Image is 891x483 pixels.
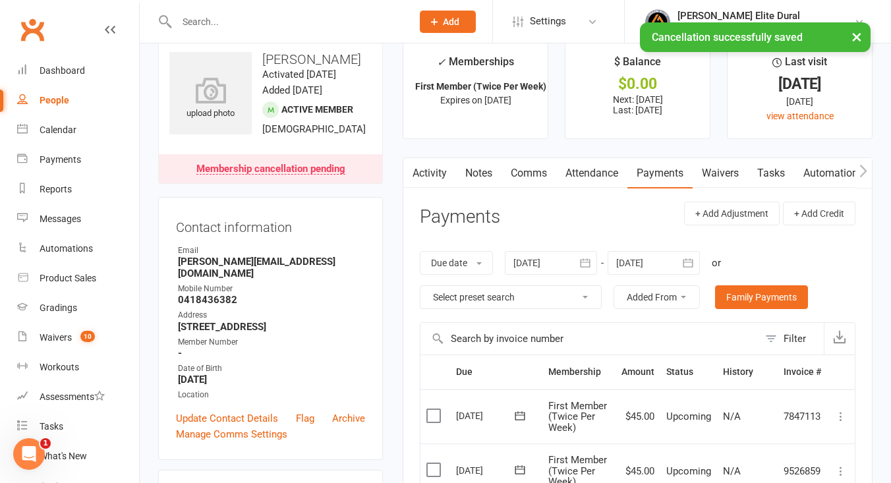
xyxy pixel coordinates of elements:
strong: First Member (Twice Per Week) [415,81,546,92]
h3: Payments [420,207,500,227]
div: Workouts [40,362,79,372]
div: Calendar [40,125,76,135]
time: Added [DATE] [262,84,322,96]
a: What's New [17,441,139,471]
a: Family Payments [715,285,808,309]
div: Last visit [772,53,827,77]
a: Messages [17,204,139,234]
div: Cancellation successfully saved [640,22,871,52]
div: Date of Birth [178,362,365,375]
div: Reports [40,184,72,194]
button: Due date [420,251,493,275]
div: [PERSON_NAME] Elite Jiu [PERSON_NAME] [677,22,854,34]
a: Waivers 10 [17,323,139,353]
input: Search by invoice number [420,323,759,355]
th: History [717,355,778,389]
a: Activity [403,158,456,188]
a: Waivers [693,158,748,188]
span: First Member (Twice Per Week) [548,400,607,434]
div: Mobile Number [178,283,365,295]
div: Assessments [40,391,105,402]
div: [DATE] [739,94,860,109]
span: Settings [530,7,566,36]
a: Calendar [17,115,139,145]
div: $0.00 [577,77,698,91]
th: Status [660,355,717,389]
span: N/A [723,411,741,422]
div: Filter [784,331,806,347]
strong: [PERSON_NAME][EMAIL_ADDRESS][DOMAIN_NAME] [178,256,365,279]
i: ✓ [437,56,445,69]
a: Attendance [556,158,627,188]
span: N/A [723,465,741,477]
button: Filter [759,323,824,355]
span: Upcoming [666,411,711,422]
div: Tasks [40,421,63,432]
td: $45.00 [616,389,660,444]
div: People [40,95,69,105]
button: × [845,22,869,51]
h3: [PERSON_NAME] [169,52,372,67]
a: Archive [332,411,365,426]
a: Update Contact Details [176,411,278,426]
button: Add [420,11,476,33]
div: $ Balance [614,53,661,77]
a: Payments [627,158,693,188]
span: Active member [281,104,353,115]
td: 7847113 [778,389,827,444]
a: Automations [17,234,139,264]
a: Clubworx [16,13,49,46]
a: Flag [296,411,314,426]
a: Notes [456,158,502,188]
div: Waivers [40,332,72,343]
input: Search... [173,13,403,31]
div: Automations [40,243,93,254]
a: Manage Comms Settings [176,426,287,442]
th: Amount [616,355,660,389]
a: view attendance [766,111,834,121]
a: Workouts [17,353,139,382]
strong: - [178,347,365,359]
a: Comms [502,158,556,188]
span: Expires on [DATE] [440,95,511,105]
span: 10 [80,331,95,342]
a: Automations [794,158,873,188]
a: Tasks [17,412,139,441]
img: thumb_image1702864552.png [645,9,671,35]
div: Dashboard [40,65,85,76]
strong: 0418436382 [178,294,365,306]
a: Tasks [748,158,794,188]
time: Activated [DATE] [262,69,336,80]
div: Location [178,389,365,401]
div: Member Number [178,336,365,349]
strong: [STREET_ADDRESS] [178,321,365,333]
iframe: Intercom live chat [13,438,45,470]
div: Address [178,309,365,322]
div: [PERSON_NAME] Elite Dural [677,10,854,22]
strong: [DATE] [178,374,365,385]
span: Add [443,16,459,27]
a: Payments [17,145,139,175]
div: Gradings [40,302,77,313]
div: [DATE] [456,460,517,480]
span: Upcoming [666,465,711,477]
div: [DATE] [739,77,860,91]
div: Membership cancellation pending [196,164,345,175]
th: Invoice # [778,355,827,389]
a: Product Sales [17,264,139,293]
a: Reports [17,175,139,204]
a: Gradings [17,293,139,323]
a: Dashboard [17,56,139,86]
div: [DATE] [456,405,517,426]
th: Due [450,355,542,389]
a: People [17,86,139,115]
span: [DEMOGRAPHIC_DATA] [262,123,366,135]
p: Next: [DATE] Last: [DATE] [577,94,698,115]
span: 1 [40,438,51,449]
div: Email [178,244,365,257]
button: + Add Credit [783,202,855,225]
h3: Contact information [176,215,365,235]
th: Membership [542,355,616,389]
div: Memberships [437,53,514,78]
div: What's New [40,451,87,461]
